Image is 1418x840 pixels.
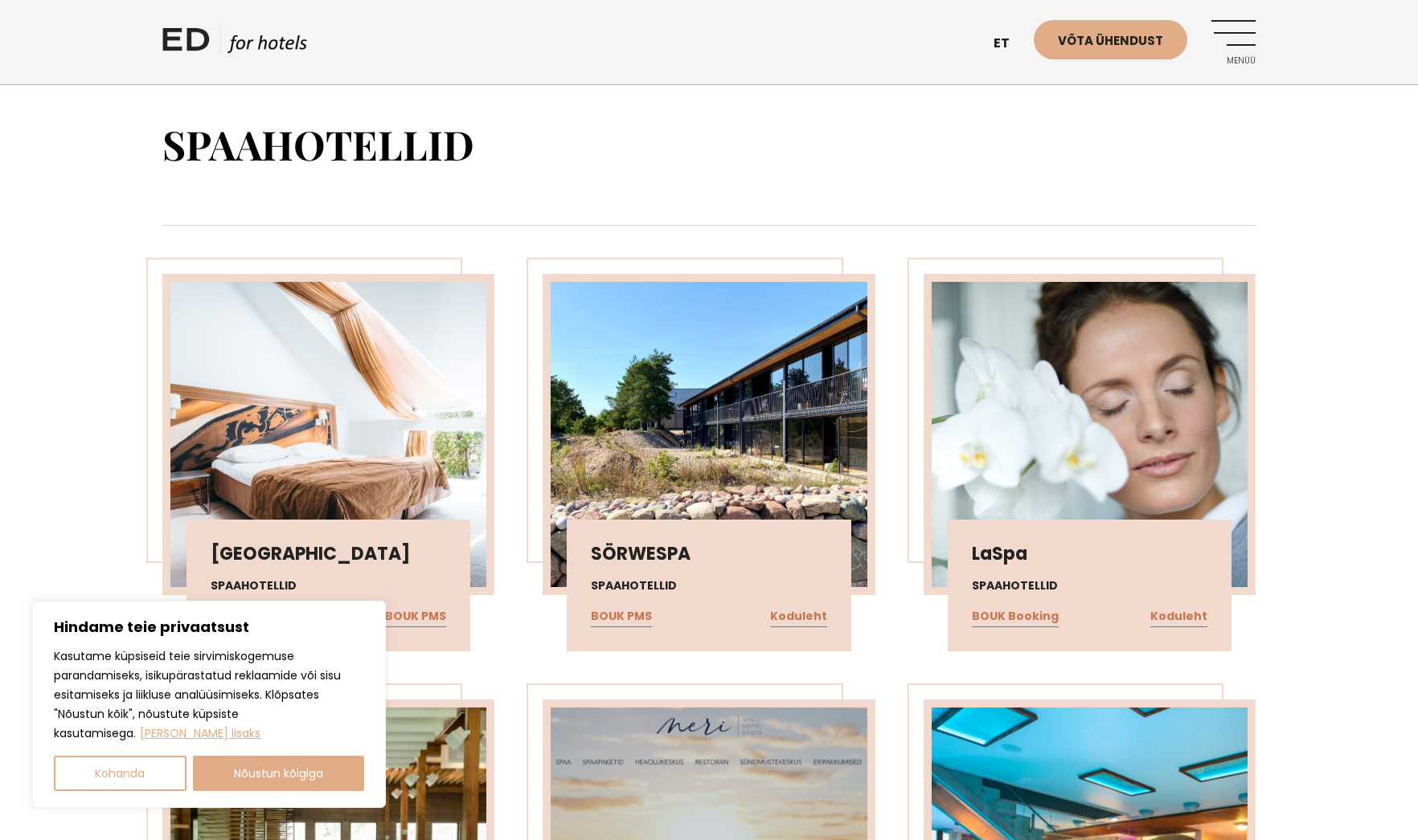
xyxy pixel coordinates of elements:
a: Loe lisaks [139,724,261,742]
h1: Spaahotellid [162,120,1256,169]
h4: Spaahotellid [211,577,446,594]
h4: Spaahotellid [972,577,1207,594]
h3: SÖRWESPA [591,544,826,565]
a: ED HOTELS [162,24,307,64]
span: Menüü [1211,56,1256,66]
p: Hindame teie privaatsust [54,618,364,637]
a: et [986,24,1034,63]
h4: Spaahotellid [591,577,826,594]
p: Kasutame küpsiseid teie sirvimiskogemuse parandamiseks, isikupärastatud reklaamide või sisu esita... [54,646,364,743]
button: Nõustun kõigiga [193,756,365,791]
a: Võta ühendust [1034,20,1187,59]
h3: [GEOGRAPHIC_DATA] [211,544,446,565]
a: Koduleht [1150,606,1207,627]
a: BOUK PMS [385,606,446,627]
h3: LaSpa [972,544,1207,565]
a: BOUK PMS [591,606,652,627]
a: Koduleht [770,606,827,627]
button: Kohanda [54,756,186,791]
a: BOUK Booking [972,606,1059,627]
a: Menüü [1211,20,1256,64]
